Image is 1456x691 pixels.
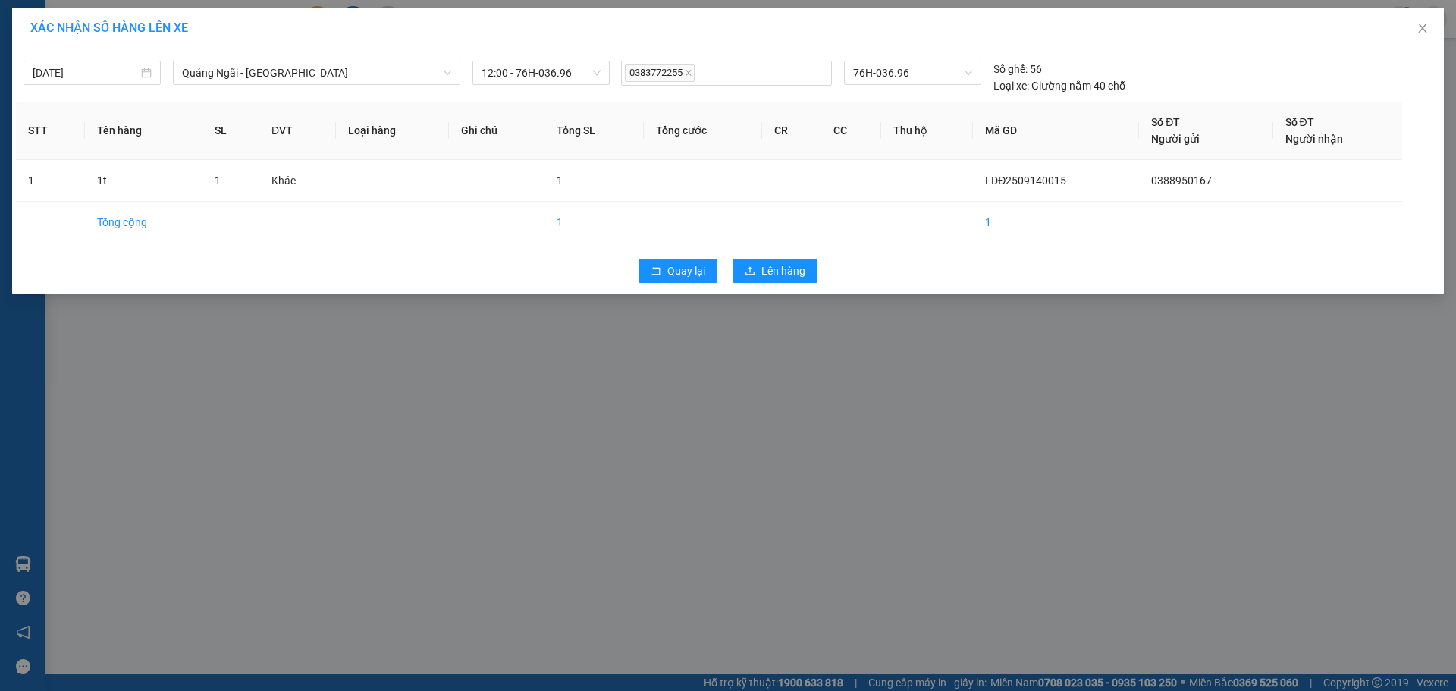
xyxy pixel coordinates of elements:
span: upload [745,265,755,278]
td: Khác [259,160,336,202]
span: 76H-036.96 [853,61,971,84]
span: 1 [557,174,563,187]
th: Tổng cước [644,102,762,160]
th: ĐVT [259,102,336,160]
td: Tổng cộng [85,202,202,243]
span: 0388950167 [1151,174,1212,187]
div: Giường nằm 40 chỗ [993,77,1125,94]
th: Ghi chú [449,102,544,160]
span: 1 [215,174,221,187]
th: CC [821,102,881,160]
input: 14/09/2025 [33,64,138,81]
span: LDĐ2509140015 [985,174,1066,187]
div: 56 [993,61,1042,77]
span: rollback [651,265,661,278]
button: uploadLên hàng [733,259,817,283]
span: 0383772255 [625,64,695,82]
th: Tổng SL [544,102,644,160]
span: close [1417,22,1429,34]
span: down [443,68,452,77]
span: Loại xe: [993,77,1029,94]
th: SL [202,102,260,160]
th: Loại hàng [336,102,450,160]
button: rollbackQuay lại [639,259,717,283]
span: close [685,69,692,77]
span: Người nhận [1285,133,1343,145]
span: Số ĐT [1151,116,1180,128]
td: 1t [85,160,202,202]
span: Người gửi [1151,133,1200,145]
span: Quay lại [667,262,705,279]
th: CR [762,102,822,160]
span: Số ghế: [993,61,1028,77]
td: 1 [544,202,644,243]
th: STT [16,102,85,160]
span: Số ĐT [1285,116,1314,128]
td: 1 [16,160,85,202]
span: Quảng Ngãi - Vũng Tàu [182,61,451,84]
button: Close [1401,8,1444,50]
span: 12:00 - 76H-036.96 [482,61,601,84]
th: Thu hộ [881,102,973,160]
span: Lên hàng [761,262,805,279]
span: XÁC NHẬN SỐ HÀNG LÊN XE [30,20,188,35]
td: 1 [973,202,1139,243]
th: Tên hàng [85,102,202,160]
th: Mã GD [973,102,1139,160]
